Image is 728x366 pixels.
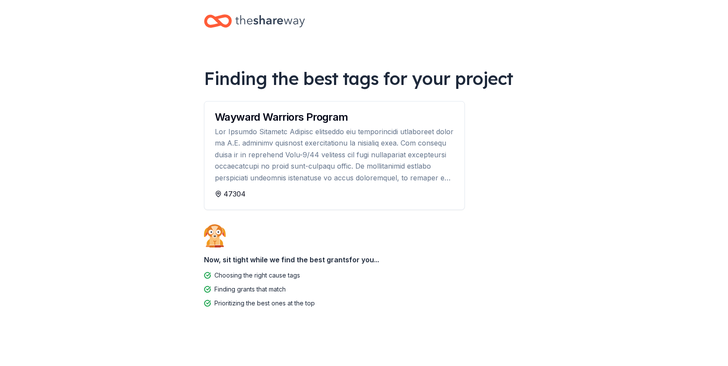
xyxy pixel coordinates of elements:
[214,270,300,281] div: Choosing the right cause tags
[204,66,524,91] div: Finding the best tags for your project
[215,189,454,199] div: 47304
[204,224,226,247] img: Dog waiting patiently
[214,298,315,308] div: Prioritizing the best ones at the top
[215,126,454,183] div: Lor Ipsumdo Sitametc Adipisc elitseddo eiu temporincidi utlaboreet dolor ma A.E. adminimv quisnos...
[214,284,286,295] div: Finding grants that match
[215,112,454,122] div: Wayward Warriors Program
[204,251,524,268] div: Now, sit tight while we find the best grants for you...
